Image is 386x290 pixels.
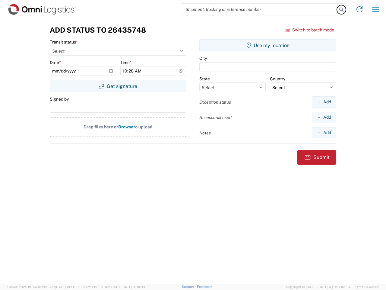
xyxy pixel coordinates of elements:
[285,25,334,35] button: Switch to batch mode
[181,4,337,15] input: Shipment, tracking or reference number
[122,285,145,289] span: [DATE] 10:06:13
[55,285,79,289] span: [DATE] 10:10:00
[81,285,145,289] span: Client: 2025.18.0-198a450
[199,56,207,61] label: City
[50,39,78,45] label: Transit status
[312,96,336,108] button: Add
[199,76,210,82] label: State
[312,112,336,123] button: Add
[199,115,232,120] label: Accessorial used
[50,96,69,102] label: Signed by
[312,127,336,138] button: Add
[297,150,336,165] button: Submit
[84,124,118,129] span: Drag files here or
[133,124,153,129] span: to upload
[7,285,79,289] span: Server: 2025.18.0-a0edd1917ac
[197,285,212,288] a: Feedback
[286,284,379,290] span: Copyright © [DATE]-[DATE] Agistix Inc., All Rights Reserved
[118,124,133,129] span: Browse
[50,80,186,92] button: Get signature
[120,60,131,65] label: Time
[50,60,61,65] label: Date
[50,26,146,34] h3: Add Status to 26435748
[199,130,211,136] label: Notes
[270,76,285,82] label: Country
[182,285,197,288] a: Support
[199,39,336,51] button: Use my location
[199,99,231,105] label: Exception status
